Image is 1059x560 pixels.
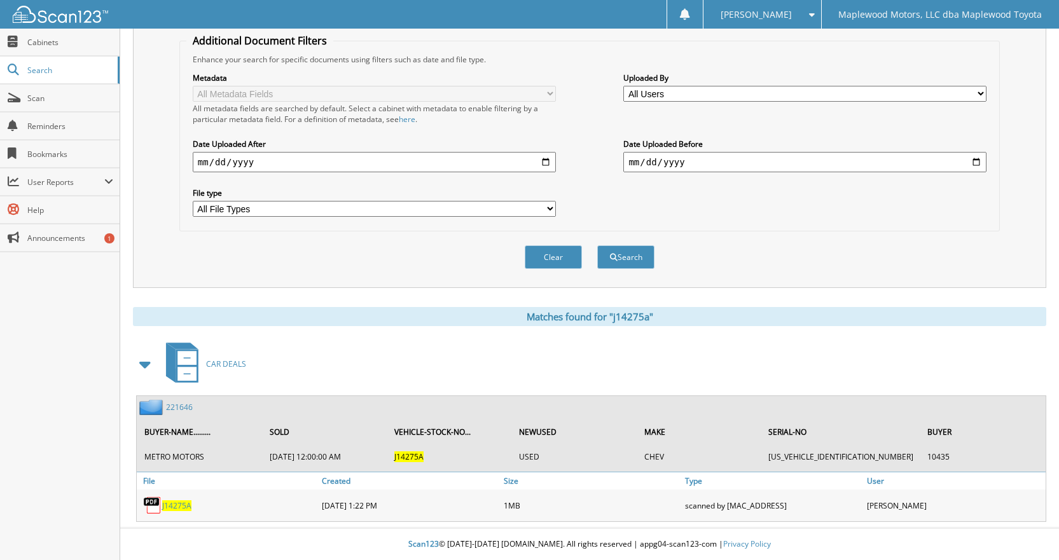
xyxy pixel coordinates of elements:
span: [PERSON_NAME] [721,11,792,18]
legend: Additional Document Filters [186,34,333,48]
button: Search [597,245,654,269]
a: File [137,472,319,489]
td: USED [513,446,637,467]
th: BUYER [921,419,1044,445]
input: end [623,152,986,172]
span: Maplewood Motors, LLC dba Maplewood Toyota [838,11,1042,18]
img: folder2.png [139,399,166,415]
iframe: Chat Widget [995,499,1059,560]
a: Size [501,472,682,489]
span: Reminders [27,121,113,132]
th: BUYER-NAME......... [138,419,262,445]
a: here [399,114,415,125]
a: Created [319,472,501,489]
span: Scan [27,93,113,104]
span: Search [27,65,111,76]
div: [PERSON_NAME] [864,493,1046,518]
button: Clear [525,245,582,269]
a: J14275A [162,500,191,511]
label: Metadata [193,72,556,83]
td: [US_VEHICLE_IDENTIFICATION_NUMBER] [762,446,920,467]
label: Date Uploaded Before [623,139,986,149]
a: User [864,472,1046,489]
span: Scan123 [408,538,439,549]
a: Type [682,472,864,489]
td: [DATE] 12:00:00 AM [263,446,387,467]
a: CAR DEALS [158,339,246,389]
div: [DATE] 1:22 PM [319,493,501,518]
a: Privacy Policy [723,538,771,549]
span: User Reports [27,177,104,188]
img: scan123-logo-white.svg [13,6,108,23]
span: Announcements [27,233,113,243]
span: J14275A [394,451,424,462]
input: start [193,152,556,172]
div: Enhance your search for specific documents using filters such as date and file type. [186,54,993,65]
span: Cabinets [27,37,113,48]
th: SOLD [263,419,387,445]
div: All metadata fields are searched by default. Select a cabinet with metadata to enable filtering b... [193,103,556,125]
label: Date Uploaded After [193,139,556,149]
td: 10435 [921,446,1044,467]
div: 1 [104,233,114,243]
div: Matches found for "j14275a" [133,307,1046,326]
img: PDF.png [143,496,162,515]
td: METRO MOTORS [138,446,262,467]
label: File type [193,188,556,198]
th: VEHICLE-STOCK-NO... [388,419,511,445]
div: © [DATE]-[DATE] [DOMAIN_NAME]. All rights reserved | appg04-scan123-com | [120,529,1059,560]
span: CAR DEALS [206,359,246,369]
a: 221646 [166,402,193,413]
span: Help [27,205,113,215]
th: MAKE [638,419,761,445]
th: SERIAL-NO [762,419,920,445]
td: CHEV [638,446,761,467]
label: Uploaded By [623,72,986,83]
div: 1MB [501,493,682,518]
span: Bookmarks [27,149,113,160]
div: scanned by [MAC_ADDRESS] [682,493,864,518]
th: NEWUSED [513,419,637,445]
